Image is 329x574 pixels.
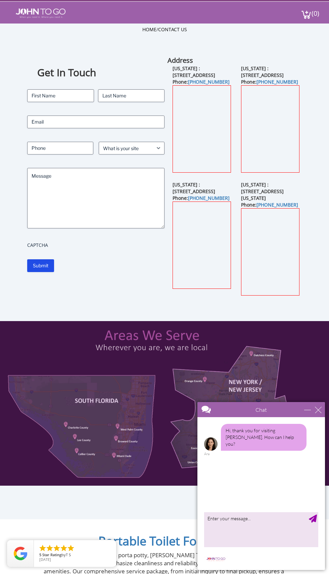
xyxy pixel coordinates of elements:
span: (0) [311,3,319,18]
label: CAPTCHA [27,242,164,249]
ul: / [142,26,187,33]
iframe: Live Chat Box [193,398,329,574]
a: Portable Toilet For Rent [98,533,231,549]
input: Email [27,116,164,128]
a: [PHONE_NUMBER] [256,79,298,85]
b: [US_STATE] : [STREET_ADDRESS] [241,65,284,78]
span: T S [66,552,71,557]
li:  [60,544,68,552]
span: by [39,553,111,558]
input: Submit [27,259,54,272]
b: Phone: [173,195,230,201]
a: Contact Us [158,26,187,33]
span: Star Rating [42,552,61,557]
b: [US_STATE] : [STREET_ADDRESS] [173,181,215,194]
li:  [67,544,75,552]
img: cart a [301,10,311,19]
a: [PHONE_NUMBER] [188,195,230,201]
input: First Name [27,89,94,102]
b: [US_STATE] : [STREET_ADDRESS][US_STATE] [241,181,284,201]
img: JOHN to go [16,8,65,18]
b: Address [168,56,193,65]
span: 5 [39,552,41,557]
li:  [46,544,54,552]
a: Home [142,26,156,33]
li:  [53,544,61,552]
h1: Get In Touch [37,66,172,80]
b: Phone: [241,79,298,85]
input: Phone [27,142,93,154]
b: Phone: [241,202,298,208]
a: [PHONE_NUMBER] [256,202,298,208]
li:  [39,544,47,552]
b: [US_STATE] : [STREET_ADDRESS] [173,65,215,78]
b: Phone: [173,79,230,85]
img: Review Rating [14,547,27,560]
input: Last Name [98,89,164,102]
span: [DATE] [39,557,51,562]
a: [PHONE_NUMBER] [188,79,230,85]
